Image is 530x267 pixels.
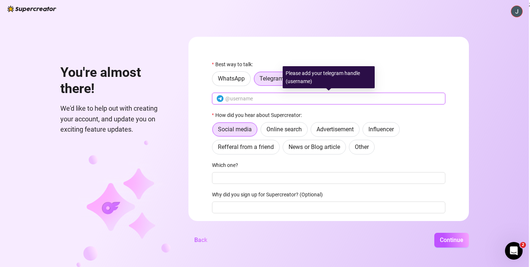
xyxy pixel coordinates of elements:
iframe: Intercom live chat [505,242,523,260]
span: Back [194,236,207,243]
span: We'd like to help out with creating your account, and update you on exciting feature updates. [60,103,171,135]
label: Why did you sign up for Supercreator? (Optional) [212,191,328,199]
h1: You're almost there! [60,65,171,97]
label: How did you hear about Supercreator: [212,111,307,119]
button: Back [188,233,213,248]
span: 2 [520,242,526,248]
input: @username [225,95,441,103]
span: Online search [266,126,302,133]
span: News or Blog article [289,143,340,150]
img: ACg8ocKoru04Vp4FzLJtX4Wkn4XcMCGybsALgarY_2THpU1CHEF4Fg=s96-c [511,6,522,17]
span: WhatsApp [218,75,245,82]
input: Why did you sign up for Supercreator? (Optional) [212,202,445,213]
span: Other [355,143,369,150]
span: Advertisement [317,126,354,133]
span: Social media [218,126,252,133]
label: Best way to talk: [212,60,258,68]
span: Continue [440,236,463,243]
input: Which one? [212,172,445,184]
button: Continue [434,233,469,248]
label: What's your biggest challenge running an OnlyFans business? (Optional) [212,220,381,228]
span: Refferal from a friend [218,143,274,150]
span: Influencer [368,126,394,133]
span: Telegram [259,75,284,82]
label: Which one? [212,161,243,169]
img: logo [7,6,56,12]
div: Please add your telegram handle (username) [283,66,375,88]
